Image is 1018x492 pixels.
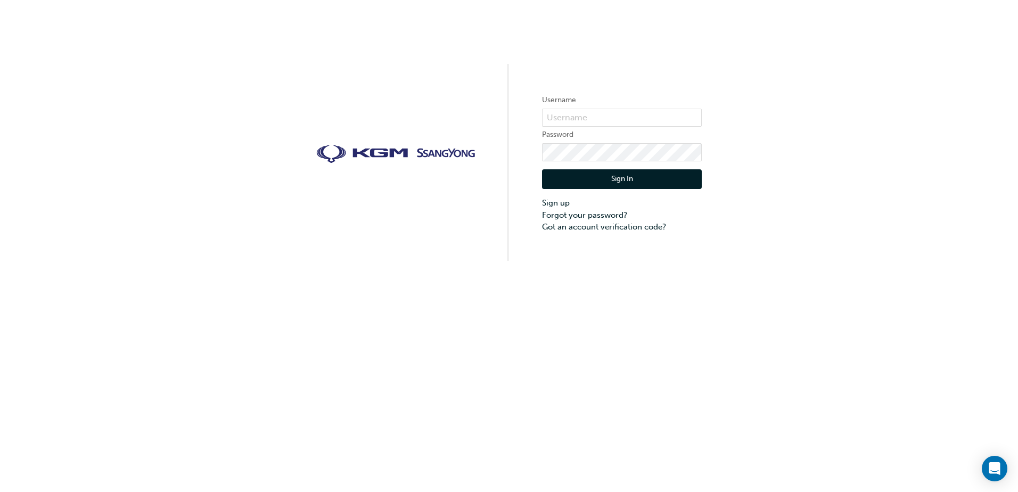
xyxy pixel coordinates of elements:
a: Got an account verification code? [542,221,702,233]
a: Forgot your password? [542,209,702,222]
input: Username [542,109,702,127]
a: Sign up [542,197,702,209]
button: Sign In [542,169,702,190]
img: kgm [316,145,476,164]
label: Password [542,128,702,141]
label: Username [542,94,702,106]
div: Open Intercom Messenger [982,456,1007,481]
